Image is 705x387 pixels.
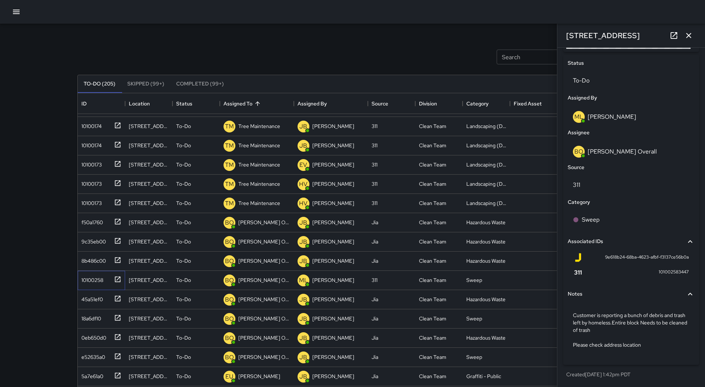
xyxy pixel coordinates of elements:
div: Clean Team [419,238,446,245]
p: Tree Maintenance [238,122,280,130]
div: 8b486c00 [78,254,106,265]
div: Category [463,93,510,114]
div: 10100258 [78,273,103,284]
p: [PERSON_NAME] [312,199,354,207]
p: To-Do [176,219,191,226]
div: Location [129,93,150,114]
div: Clean Team [419,276,446,284]
button: Skipped (99+) [121,75,170,93]
div: Status [176,93,192,114]
div: 10100174 [78,120,102,130]
div: Landscaping (DG & Weeds) [466,161,506,168]
button: Sort [252,98,263,109]
div: Hazardous Waste [466,296,506,303]
p: Tree Maintenance [238,142,280,149]
p: [PERSON_NAME] [312,257,354,265]
p: JB [299,141,307,150]
div: Fixed Asset [510,93,557,114]
p: JB [299,295,307,304]
div: Category [466,93,489,114]
p: JB [299,314,307,323]
button: To-Do (205) [78,75,121,93]
div: Clean Team [419,334,446,341]
div: Jia [372,353,378,361]
p: HV [299,199,308,208]
div: 10100173 [78,196,102,207]
div: 135 6th Street [129,276,169,284]
div: 444 Clementina Street [129,353,169,361]
div: 109 6th Street [129,199,169,207]
div: Fixed Asset [514,93,542,114]
p: [PERSON_NAME] Overall [238,219,290,226]
p: [PERSON_NAME] [312,315,354,322]
p: TM [225,122,234,131]
p: TM [225,141,234,150]
p: [PERSON_NAME] [312,353,354,361]
div: Jia [372,334,378,341]
p: To-Do [176,161,191,168]
p: [PERSON_NAME] [312,142,354,149]
div: 311 [372,276,377,284]
p: To-Do [176,353,191,361]
div: Assigned To [220,93,294,114]
div: 311 [372,180,377,188]
p: [PERSON_NAME] [312,238,354,245]
div: Clean Team [419,161,446,168]
p: [PERSON_NAME] Overall [238,276,290,284]
p: JB [299,334,307,343]
p: [PERSON_NAME] Overall [238,257,290,265]
div: e52635a0 [78,350,105,361]
p: HV [299,180,308,189]
div: Division [415,93,463,114]
p: EU [225,372,233,381]
div: 10100173 [78,158,102,168]
div: Sweep [466,276,482,284]
div: Sweep [466,353,482,361]
p: BO [225,218,234,227]
div: 311 [372,199,377,207]
div: Graffiti - Public [466,373,501,380]
p: JB [299,218,307,227]
p: [PERSON_NAME] [312,276,354,284]
div: 261 6th Street [129,257,169,265]
div: f50a1760 [78,216,103,226]
div: 5a7e61a0 [78,370,103,380]
div: Division [419,93,437,114]
p: [PERSON_NAME] [312,373,354,380]
p: Tree Maintenance [238,199,280,207]
div: Clean Team [419,315,446,322]
p: [PERSON_NAME] [312,180,354,188]
div: 311 [372,142,377,149]
p: [PERSON_NAME] [312,334,354,341]
div: Assigned By [298,93,327,114]
p: [PERSON_NAME] [312,122,354,130]
p: JB [299,372,307,381]
div: 18a6df10 [78,312,101,322]
div: Assigned To [224,93,252,114]
p: BO [225,295,234,304]
div: Jia [372,373,378,380]
div: Source [372,93,388,114]
p: [PERSON_NAME] [312,161,354,168]
div: Clean Team [419,142,446,149]
div: 259 6th Street [129,219,169,226]
p: JB [299,353,307,362]
div: Landscaping (DG & Weeds) [466,142,506,149]
p: Tree Maintenance [238,161,280,168]
p: TM [225,199,234,208]
p: To-Do [176,296,191,303]
div: Assigned By [294,93,368,114]
p: To-Do [176,238,191,245]
p: BO [225,238,234,246]
p: [PERSON_NAME] Overall [238,315,290,322]
div: Hazardous Waste [466,219,506,226]
div: Hazardous Waste [466,257,506,265]
div: Clean Team [419,122,446,130]
div: Hazardous Waste [466,238,506,245]
div: Source [368,93,415,114]
p: To-Do [176,180,191,188]
div: 444 Clementina Street [129,334,169,341]
div: Location [125,93,172,114]
div: 311 [372,161,377,168]
p: EV [299,161,307,169]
